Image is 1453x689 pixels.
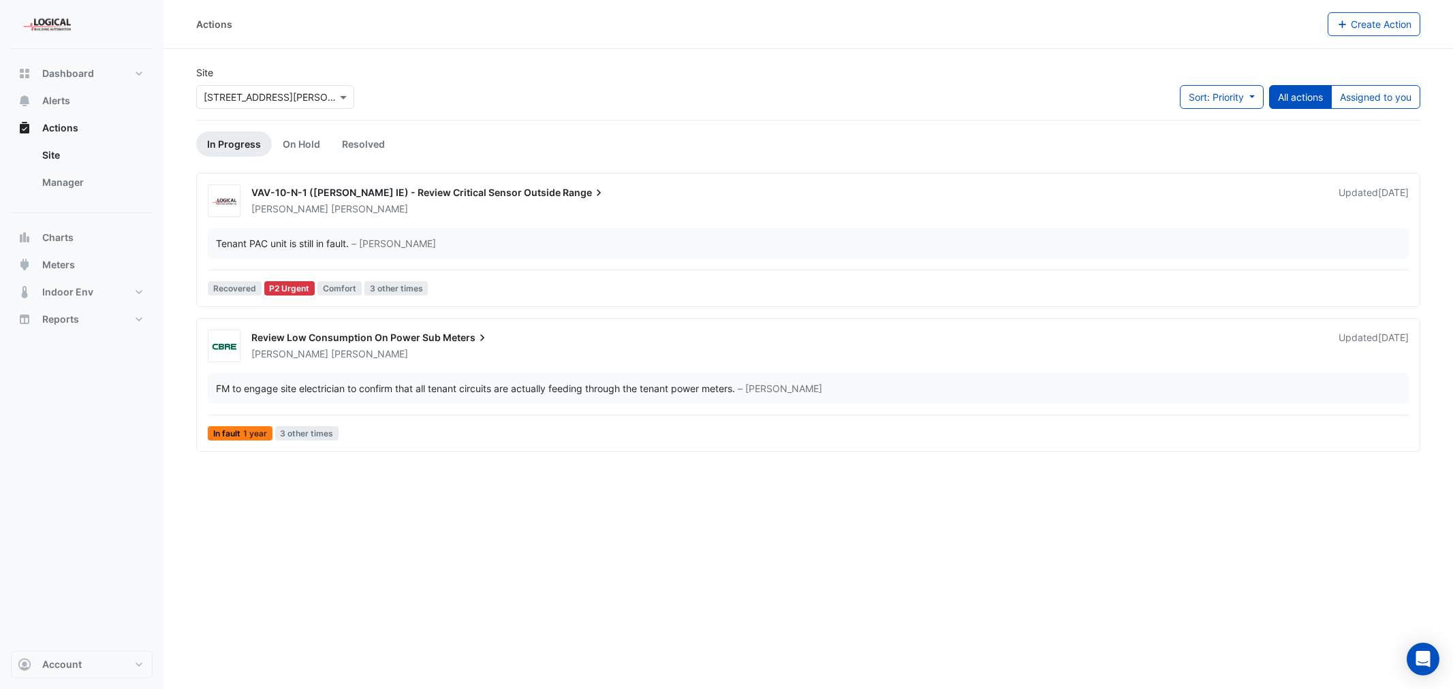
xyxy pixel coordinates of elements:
[31,169,153,196] a: Manager
[1269,85,1332,109] button: All actions
[251,332,441,343] span: Review Low Consumption On Power Sub
[18,121,31,135] app-icon: Actions
[1351,18,1411,30] span: Create Action
[18,258,31,272] app-icon: Meters
[216,381,735,396] div: FM to engage site electrician to confirm that all tenant circuits are actually feeding through th...
[42,121,78,135] span: Actions
[1331,85,1420,109] button: Assigned to you
[208,281,262,295] span: Recovered
[11,251,153,278] button: Meters
[264,281,315,295] div: P2 Urgent
[16,11,78,38] img: Company Logo
[18,94,31,108] app-icon: Alerts
[11,651,153,678] button: Account
[11,114,153,142] button: Actions
[31,142,153,169] a: Site
[42,231,74,244] span: Charts
[317,281,362,295] span: Comfort
[1407,643,1439,675] div: Open Intercom Messenger
[42,285,93,299] span: Indoor Env
[42,658,82,671] span: Account
[208,195,240,208] img: Logical Building Automation
[1378,187,1409,198] span: Tue 22-Jul-2025 13:57 AEST
[18,313,31,326] app-icon: Reports
[196,131,272,157] a: In Progress
[1180,85,1264,109] button: Sort: Priority
[208,340,240,353] img: CBRE Charter Hall
[1378,332,1409,343] span: Tue 20-May-2025 10:07 AEST
[443,331,489,344] span: Meters
[196,65,213,80] label: Site
[331,347,408,361] span: [PERSON_NAME]
[275,426,339,440] span: 3 other times
[216,236,349,251] div: Tenant PAC unit is still in fault.
[42,94,70,108] span: Alerts
[243,430,267,438] span: 1 year
[11,306,153,333] button: Reports
[18,67,31,80] app-icon: Dashboard
[251,348,328,359] span: [PERSON_NAME]
[11,278,153,306] button: Indoor Env
[331,202,408,216] span: [PERSON_NAME]
[351,236,436,251] span: – [PERSON_NAME]
[18,231,31,244] app-icon: Charts
[42,313,79,326] span: Reports
[208,426,272,440] span: In fault
[196,17,232,31] div: Actions
[1339,186,1409,216] div: Updated
[42,258,75,272] span: Meters
[272,131,331,157] a: On Hold
[1189,91,1244,103] span: Sort: Priority
[364,281,428,295] span: 3 other times
[42,67,94,80] span: Dashboard
[563,186,606,199] span: Range
[331,131,396,157] a: Resolved
[738,381,822,396] span: – [PERSON_NAME]
[251,203,328,214] span: [PERSON_NAME]
[11,60,153,87] button: Dashboard
[1339,331,1409,361] div: Updated
[1328,12,1421,36] button: Create Action
[251,187,561,198] span: VAV-10-N-1 ([PERSON_NAME] IE) - Review Critical Sensor Outside
[11,142,153,202] div: Actions
[11,87,153,114] button: Alerts
[11,224,153,251] button: Charts
[18,285,31,299] app-icon: Indoor Env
